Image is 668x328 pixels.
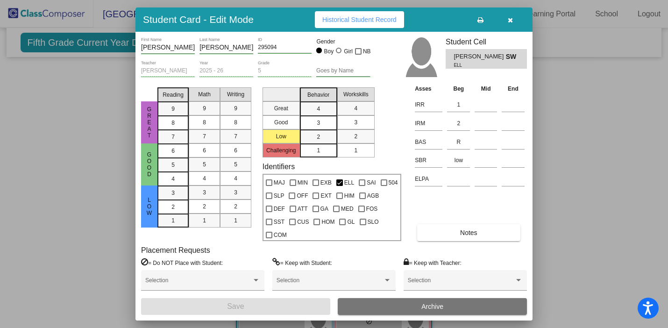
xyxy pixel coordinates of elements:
[234,146,237,155] span: 6
[343,47,353,56] div: Girl
[421,303,443,310] span: Archive
[415,98,442,112] input: assessment
[415,116,442,130] input: assessment
[143,14,254,25] h3: Student Card - Edit Mode
[258,44,312,51] input: Enter ID
[234,202,237,211] span: 2
[274,190,284,201] span: SLP
[454,52,505,62] span: [PERSON_NAME]
[446,37,527,46] h3: Student Cell
[297,216,309,228] span: CUS
[347,216,355,228] span: GL
[307,91,329,99] span: Behavior
[258,68,312,74] input: grade
[274,229,287,241] span: COM
[412,84,445,94] th: Asses
[234,104,237,113] span: 9
[234,216,237,225] span: 1
[198,90,211,99] span: Math
[203,104,206,113] span: 9
[141,298,330,315] button: Save
[203,132,206,141] span: 7
[234,188,237,197] span: 3
[363,46,371,57] span: NB
[203,160,206,169] span: 5
[297,190,308,201] span: OFF
[317,133,320,141] span: 2
[234,160,237,169] span: 5
[344,177,354,188] span: ELL
[316,37,370,46] mat-label: Gender
[272,258,332,267] label: = Keep with Student:
[320,190,331,201] span: EXT
[367,177,376,188] span: SAI
[341,203,354,214] span: MED
[317,146,320,155] span: 1
[320,177,332,188] span: EXB
[460,229,477,236] span: Notes
[317,105,320,113] span: 4
[203,146,206,155] span: 6
[227,90,244,99] span: Writing
[274,177,285,188] span: MAJ
[354,132,357,141] span: 2
[322,16,397,23] span: Historical Student Record
[141,246,210,255] label: Placement Requests
[367,190,379,201] span: AGB
[263,162,295,171] label: Identifiers
[368,216,379,228] span: SLO
[315,11,404,28] button: Historical Student Record
[354,146,357,155] span: 1
[472,84,499,94] th: Mid
[171,105,175,113] span: 9
[445,84,472,94] th: Beg
[171,175,175,183] span: 4
[203,118,206,127] span: 8
[145,151,154,178] span: Good
[141,258,223,267] label: = Do NOT Place with Student:
[203,188,206,197] span: 3
[171,203,175,211] span: 2
[145,106,154,139] span: Great
[171,216,175,225] span: 1
[145,197,154,216] span: Low
[203,216,206,225] span: 1
[499,84,527,94] th: End
[171,161,175,169] span: 5
[417,224,520,241] button: Notes
[506,52,519,62] span: SW
[321,216,334,228] span: HOM
[415,153,442,167] input: assessment
[141,68,195,74] input: teacher
[199,68,253,74] input: year
[298,203,308,214] span: ATT
[163,91,184,99] span: Reading
[203,174,206,183] span: 4
[316,68,370,74] input: goes by name
[171,189,175,197] span: 3
[343,90,369,99] span: Workskills
[415,172,442,186] input: assessment
[274,203,285,214] span: DEF
[317,119,320,127] span: 3
[234,132,237,141] span: 7
[344,190,355,201] span: HIM
[404,258,462,267] label: = Keep with Teacher:
[227,302,244,310] span: Save
[203,202,206,211] span: 2
[171,147,175,155] span: 6
[234,174,237,183] span: 4
[320,203,328,214] span: GA
[171,119,175,127] span: 8
[354,118,357,127] span: 3
[234,118,237,127] span: 8
[298,177,308,188] span: MIN
[389,177,398,188] span: 504
[324,47,334,56] div: Boy
[354,104,357,113] span: 4
[274,216,284,228] span: SST
[415,135,442,149] input: assessment
[366,203,378,214] span: FOS
[171,133,175,141] span: 7
[454,62,499,69] span: ELL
